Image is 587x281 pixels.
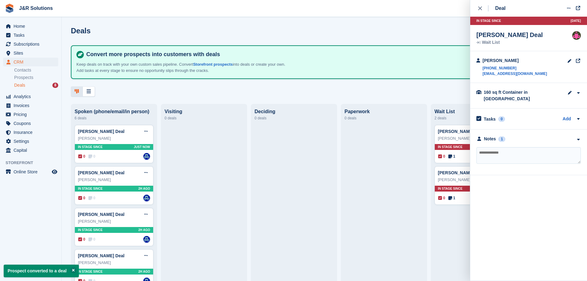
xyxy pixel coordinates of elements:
[78,170,124,175] a: [PERSON_NAME] Deal
[165,114,243,122] div: 0 deals
[78,186,103,191] span: In stage since
[138,228,150,232] span: 2H AGO
[78,154,85,159] span: 0
[3,167,58,176] a: menu
[138,186,150,191] span: 2H AGO
[78,260,150,266] div: [PERSON_NAME]
[78,195,85,201] span: 0
[78,212,124,217] a: [PERSON_NAME] Deal
[88,154,96,159] span: 0
[14,110,51,119] span: Pricing
[438,177,510,183] div: [PERSON_NAME]
[5,4,14,13] img: stora-icon-8386f47178a22dfd0bd8f6a31ec36ba5ce8667c1dd55bd0f319d3a0aa187defe.svg
[14,67,58,73] a: Contacts
[78,135,150,142] div: [PERSON_NAME]
[14,137,51,146] span: Settings
[88,237,96,242] span: 0
[434,114,513,122] div: 2 deals
[78,129,124,134] a: [PERSON_NAME] Deal
[78,253,124,258] a: [PERSON_NAME] Deal
[6,160,61,166] span: Storefront
[476,31,543,39] div: [PERSON_NAME] Deal
[438,170,484,175] a: [PERSON_NAME] Deal
[14,31,51,39] span: Tasks
[495,5,506,12] div: Deal
[476,19,501,23] span: In stage since
[3,58,58,66] a: menu
[134,145,150,149] span: Just now
[78,237,85,242] span: 0
[484,89,545,102] div: 160 sq ft Container in [GEOGRAPHIC_DATA]
[14,75,33,81] span: Prospects
[14,40,51,48] span: Subscriptions
[484,136,496,142] div: Notes
[344,114,423,122] div: 0 deals
[3,146,58,155] a: menu
[14,22,51,31] span: Home
[143,195,150,201] img: Macie Adcock
[76,61,292,73] p: Keep deals on track with your own custom sales pipeline. Convert into deals or create your own. A...
[88,195,96,201] span: 0
[572,31,581,40] img: Julie Morgan
[448,154,455,159] span: 1
[84,51,572,58] h4: Convert more prospects into customers with deals
[3,101,58,110] a: menu
[3,22,58,31] a: menu
[165,109,243,114] div: Visiting
[498,116,505,122] div: 0
[498,136,505,142] div: 1
[3,31,58,39] a: menu
[78,145,103,149] span: In stage since
[3,119,58,128] a: menu
[484,116,496,122] h2: Tasks
[14,119,51,128] span: Coupons
[52,83,58,88] div: 8
[14,128,51,137] span: Insurance
[3,137,58,146] a: menu
[448,195,455,201] span: 1
[14,82,25,88] span: Deals
[438,195,445,201] span: 0
[14,101,51,110] span: Invoices
[483,71,547,76] a: [EMAIL_ADDRESS][DOMAIN_NAME]
[255,114,333,122] div: 0 deals
[78,228,103,232] span: In stage since
[3,40,58,48] a: menu
[71,27,91,35] h1: Deals
[78,177,150,183] div: [PERSON_NAME]
[14,82,58,89] a: Deals 8
[3,92,58,101] a: menu
[255,109,333,114] div: Deciding
[75,114,153,122] div: 6 deals
[571,19,581,23] span: [DATE]
[14,167,51,176] span: Online Store
[563,116,571,123] a: Add
[51,168,58,176] a: Preview store
[14,74,58,81] a: Prospects
[143,153,150,160] img: Macie Adcock
[476,40,543,45] div: Wait List
[3,128,58,137] a: menu
[78,269,103,274] span: In stage since
[14,58,51,66] span: CRM
[3,110,58,119] a: menu
[17,3,55,13] a: J&R Solutions
[143,236,150,243] img: Macie Adcock
[438,145,463,149] span: In stage since
[438,135,510,142] div: [PERSON_NAME]
[434,109,513,114] div: Wait List
[78,218,150,225] div: [PERSON_NAME]
[483,57,547,64] div: [PERSON_NAME]
[193,62,233,67] a: Storefront prospects
[344,109,423,114] div: Paperwork
[138,269,150,274] span: 2H AGO
[14,92,51,101] span: Analytics
[14,146,51,155] span: Capital
[438,154,445,159] span: 0
[438,129,514,134] a: [PERSON_NAME] Container Request
[3,49,58,57] a: menu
